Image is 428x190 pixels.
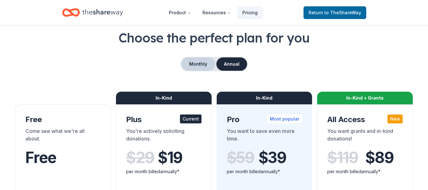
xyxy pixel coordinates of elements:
[259,149,286,167] span: $ 39
[309,9,361,16] span: Return
[227,127,302,145] div: You want to save even more time.
[216,57,247,71] button: Annual
[227,115,302,125] div: Pro
[327,115,403,125] div: All Access
[365,149,393,167] span: $ 89
[126,168,201,175] div: per month billed annually*
[327,168,403,175] div: per month billed annually*
[387,115,403,123] div: New
[158,149,182,167] span: $ 19
[15,29,413,47] h1: Choose the perfect plan for you
[62,5,123,20] a: Home
[181,57,215,71] button: Monthly
[164,5,263,20] nav: Main
[25,115,101,125] div: Free
[317,92,413,104] div: In-Kind + Grants
[25,127,101,145] div: Come see what we're all about.
[303,6,366,19] a: Returnto TheShareWay
[327,127,403,145] div: You want grants and in-kind donations!
[180,115,201,123] div: Current
[217,92,312,104] div: In-Kind
[237,6,263,19] a: Pricing
[126,115,201,125] div: Plus
[324,10,361,15] span: to TheShareWay
[25,148,56,167] span: Free
[227,168,302,175] div: per month billed annually*
[116,92,212,104] div: In-Kind
[197,6,236,19] button: Resources
[126,127,201,145] div: You're actively soliciting donations.
[267,115,302,123] div: Most popular
[164,6,196,19] button: Product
